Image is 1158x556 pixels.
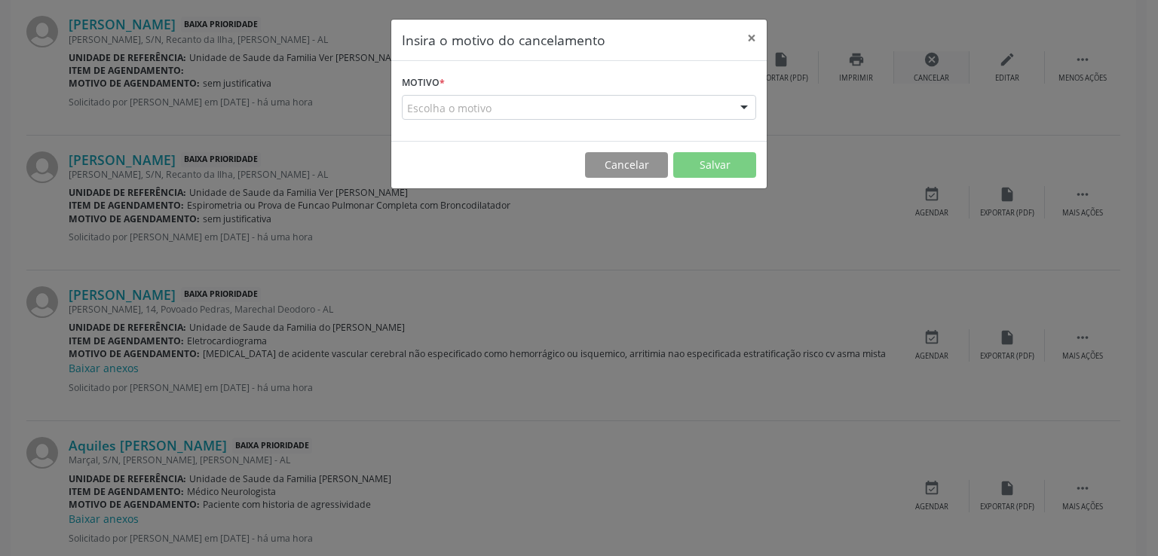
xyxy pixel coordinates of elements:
h5: Insira o motivo do cancelamento [402,30,605,50]
button: Close [737,20,767,57]
label: Motivo [402,72,445,95]
button: Salvar [673,152,756,178]
span: Escolha o motivo [407,100,492,116]
button: Cancelar [585,152,668,178]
